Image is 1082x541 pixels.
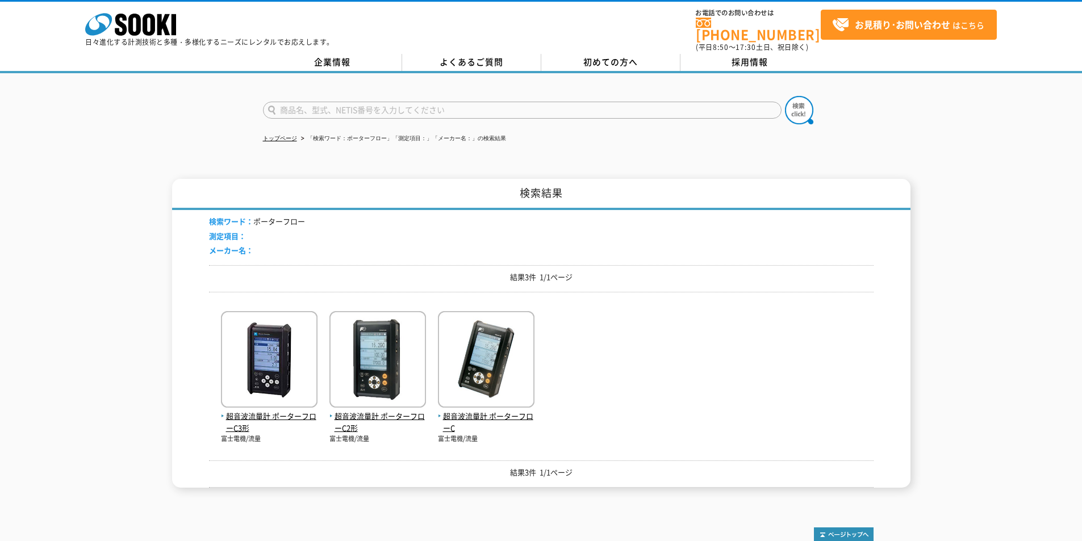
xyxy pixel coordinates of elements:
[209,216,253,227] span: 検索ワード：
[329,410,426,434] span: 超音波流量計 ポーターフローC2形
[299,133,506,145] li: 「検索ワード：ポーターフロー」「測定項目：」「メーカー名：」の検索結果
[821,10,997,40] a: お見積り･お問い合わせはこちら
[329,434,426,444] p: 富士電機/流量
[680,54,820,71] a: 採用情報
[221,434,318,444] p: 富士電機/流量
[209,216,305,228] li: ポーターフロー
[209,230,246,241] span: 測定項目：
[438,410,534,434] span: 超音波流量計 ポーターフローC
[263,102,782,119] input: 商品名、型式、NETIS番号を入力してください
[713,42,729,52] span: 8:50
[541,54,680,71] a: 初めての方へ
[696,18,821,41] a: [PHONE_NUMBER]
[209,271,874,283] p: 結果3件 1/1ページ
[736,42,756,52] span: 17:30
[696,10,821,16] span: お電話でのお問い合わせは
[832,16,984,33] span: はこちら
[696,42,808,52] span: (平日 ～ 土日、祝日除く)
[785,96,813,124] img: btn_search.png
[85,39,334,45] p: 日々進化する計測技術と多種・多様化するニーズにレンタルでお応えします。
[583,56,638,68] span: 初めての方へ
[221,410,318,434] span: 超音波流量計 ポーターフローC3形
[172,179,910,210] h1: 検索結果
[402,54,541,71] a: よくあるご質問
[438,311,534,410] img: ポーターフローC
[263,135,297,141] a: トップページ
[209,467,874,479] p: 結果3件 1/1ページ
[221,399,318,434] a: 超音波流量計 ポーターフローC3形
[855,18,950,31] strong: お見積り･お問い合わせ
[221,311,318,410] img: ポーターフローC3形
[209,245,253,255] span: メーカー名：
[329,399,426,434] a: 超音波流量計 ポーターフローC2形
[438,434,534,444] p: 富士電機/流量
[263,54,402,71] a: 企業情報
[329,311,426,410] img: ポーターフローC2形
[438,399,534,434] a: 超音波流量計 ポーターフローC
